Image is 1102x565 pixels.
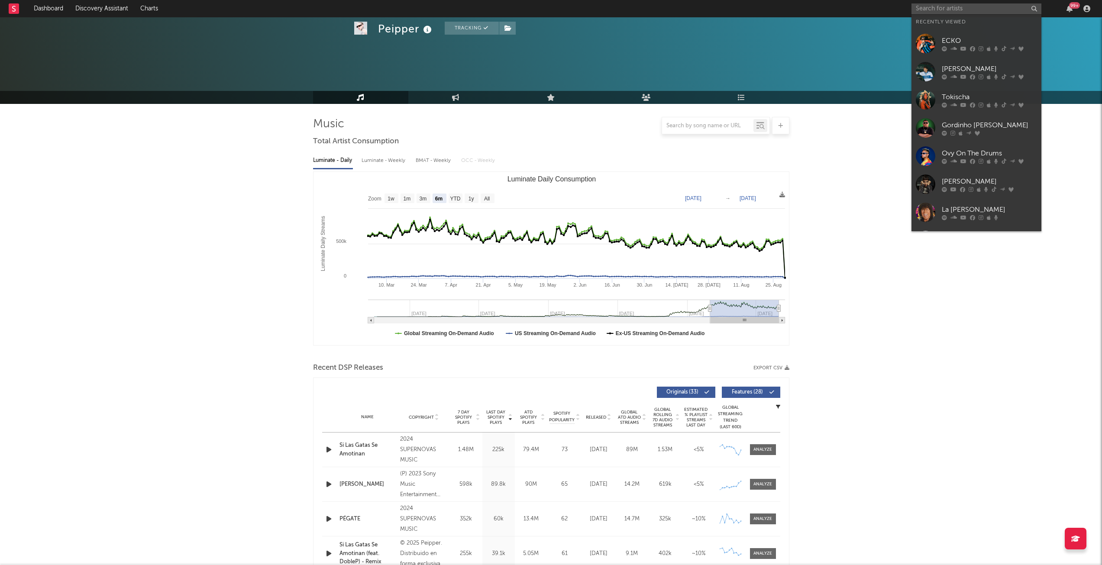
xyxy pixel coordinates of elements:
div: Recently Viewed [916,17,1037,27]
text: 24. Mar [410,282,427,287]
div: ECKO [942,36,1037,46]
text: → [725,195,730,201]
div: 13.4M [517,515,545,523]
text: 16. Jun [604,282,620,287]
text: 30. Jun [637,282,652,287]
text: Luminate Daily Consumption [507,175,596,183]
text: 5. May [508,282,523,287]
div: 62 [549,515,580,523]
a: ECKO [911,29,1041,58]
text: US Streaming On-Demand Audio [514,330,595,336]
text: 25. Aug [765,282,781,287]
div: <5% [684,480,713,489]
span: ATD Spotify Plays [517,410,540,425]
a: Tokischa [911,86,1041,114]
div: 1.48M [452,446,480,454]
div: 14.2M [617,480,646,489]
div: 1.53M [651,446,680,454]
div: 619k [651,480,680,489]
text: 1m [403,196,410,202]
button: Originals(33) [657,387,715,398]
text: 7. Apr [445,282,457,287]
div: 73 [549,446,580,454]
div: [DATE] [584,515,613,523]
div: Tokischa [942,92,1037,102]
div: BMAT - Weekly [416,153,452,168]
div: La [PERSON_NAME] [942,204,1037,215]
span: Global Rolling 7D Audio Streams [651,407,675,428]
div: (P) 2023 Sony Music Entertainment Uruguay S.A. [400,469,447,500]
div: [PERSON_NAME] [942,64,1037,74]
text: 500k [336,239,346,244]
div: 79.4M [517,446,545,454]
a: [PERSON_NAME] [339,480,396,489]
div: 89.8k [485,480,513,489]
text: 28. [DATE] [697,282,720,287]
a: FaceBrooklyn [911,226,1041,255]
text: Global Streaming On-Demand Audio [404,330,494,336]
div: Gordinho [PERSON_NAME] [942,120,1037,130]
text: 21. Apr [475,282,491,287]
text: 1w [388,196,394,202]
button: Features(28) [722,387,780,398]
div: [DATE] [584,549,613,558]
div: 89M [617,446,646,454]
a: Si Las Gatas Se Amotinan [339,441,396,458]
span: Released [586,415,606,420]
div: 61 [549,549,580,558]
span: Recent DSP Releases [313,363,383,373]
text: 0 [343,273,346,278]
div: 2024 SUPERNOVAS MUSIC [400,434,447,465]
text: 6m [435,196,442,202]
span: Global ATD Audio Streams [617,410,641,425]
text: Zoom [368,196,381,202]
text: 11. Aug [733,282,749,287]
div: ~ 10 % [684,515,713,523]
text: 1y [468,196,474,202]
div: 402k [651,549,680,558]
div: <5% [684,446,713,454]
div: 598k [452,480,480,489]
span: 7 Day Spotify Plays [452,410,475,425]
span: Features ( 28 ) [727,390,767,395]
text: [DATE] [685,195,701,201]
div: [DATE] [584,446,613,454]
div: ~ 10 % [684,549,713,558]
div: 60k [485,515,513,523]
div: [PERSON_NAME] [942,176,1037,187]
a: Ovy On The Drums [911,142,1041,170]
span: Total Artist Consumption [313,136,399,147]
text: Ex-US Streaming On-Demand Audio [615,330,705,336]
div: Peipper [378,22,434,36]
text: 2. Jun [573,282,586,287]
div: Name [339,414,396,420]
a: Gordinho [PERSON_NAME] [911,114,1041,142]
div: 255k [452,549,480,558]
a: [PERSON_NAME] [911,58,1041,86]
input: Search by song name or URL [662,123,753,129]
a: [PERSON_NAME] [911,170,1041,198]
button: Tracking [445,22,499,35]
text: YTD [450,196,460,202]
div: 352k [452,515,480,523]
span: Originals ( 33 ) [662,390,702,395]
svg: Luminate Daily Consumption [313,172,789,345]
text: 3m [419,196,427,202]
button: 99+ [1066,5,1073,12]
div: Global Streaming Trend (Last 60D) [717,404,743,430]
text: 19. May [539,282,556,287]
div: 325k [651,515,680,523]
div: Luminate - Daily [313,153,353,168]
text: [DATE] [740,195,756,201]
span: Estimated % Playlist Streams Last Day [684,407,708,428]
div: 65 [549,480,580,489]
span: Copyright [409,415,434,420]
div: 90M [517,480,545,489]
div: 2024 SUPERNOVAS MUSIC [400,504,447,535]
div: 5.05M [517,549,545,558]
span: Spotify Popularity [549,410,575,423]
text: All [484,196,489,202]
div: PÉGATE [339,515,396,523]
